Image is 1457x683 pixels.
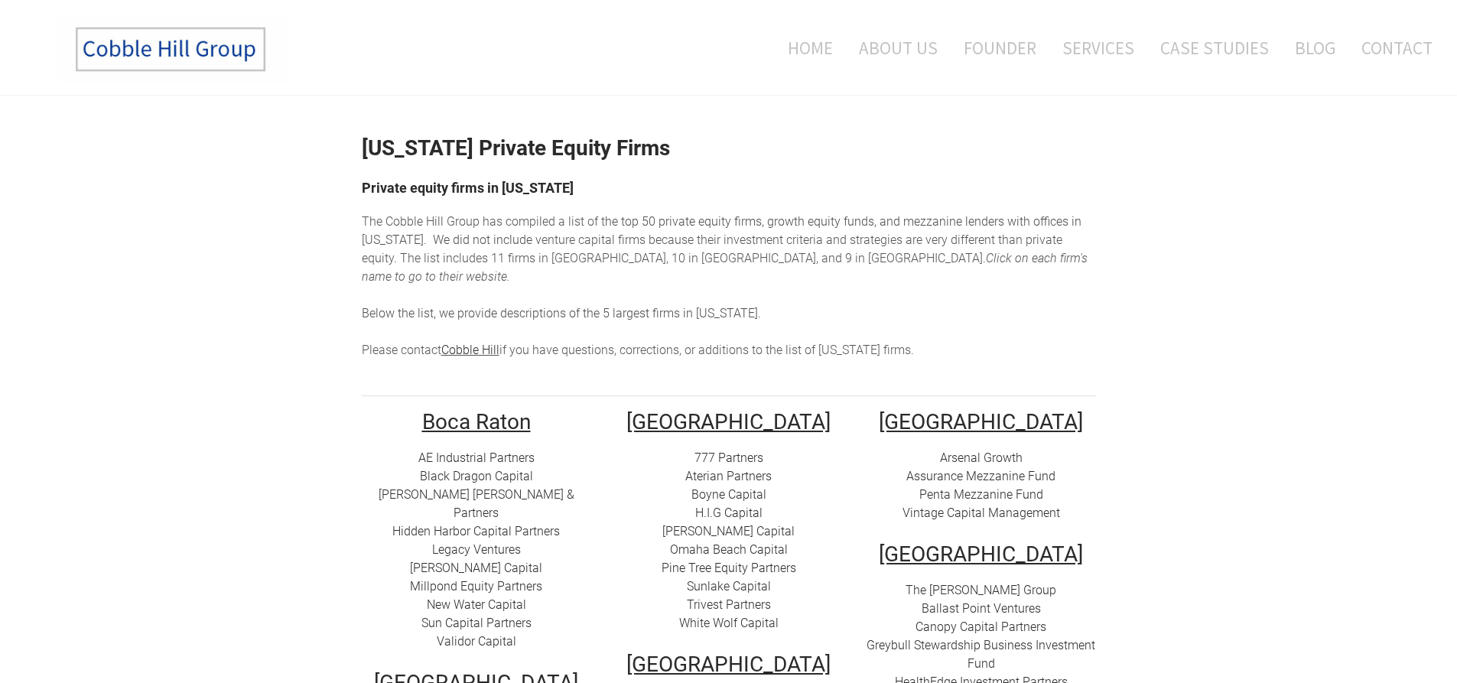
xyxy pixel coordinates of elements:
a: Assurance Mezzanine Fund [906,469,1055,483]
a: Penta Mezzanine Fund [919,487,1043,502]
a: 777 Partners [694,450,763,465]
a: [PERSON_NAME] Capital [662,524,795,538]
a: Millpond Equity Partners [410,579,542,594]
a: [PERSON_NAME] Capital [410,561,542,575]
a: Case Studies [1149,16,1280,80]
a: Ballast Point Ventures [922,601,1041,616]
a: White Wolf Capital [679,616,779,630]
a: Validor Capital [437,634,516,649]
a: Omaha Beach Capital [670,542,788,557]
a: Founder [952,16,1048,80]
span: The Cobble Hill Group has compiled a list of t [362,214,605,229]
div: he top 50 private equity firms, growth equity funds, and mezzanine lenders with offices in [US_ST... [362,213,1096,359]
u: ​[GEOGRAPHIC_DATA] [879,409,1083,434]
img: The Cobble Hill Group LLC [58,16,288,83]
em: Click on each firm's name to go to their website. [362,251,1088,284]
a: Arsenal Growth [940,450,1023,465]
a: Hidden Harbor Capital Partners [392,524,560,538]
a: [PERSON_NAME] [PERSON_NAME] & Partners [379,487,574,520]
u: [GEOGRAPHIC_DATA] [626,409,831,434]
span: Please contact if you have questions, corrections, or additions to the list of [US_STATE] firms. [362,343,914,357]
a: Home [765,16,844,80]
a: Pine Tree Equity Partners [662,561,796,575]
a: About Us [847,16,949,80]
a: Trivest Partners [687,597,771,612]
a: AE Industrial Partners [418,450,535,465]
a: Services [1051,16,1146,80]
a: The [PERSON_NAME] Group [906,583,1056,597]
a: Contact [1350,16,1433,80]
a: New Water Capital [427,597,526,612]
strong: [US_STATE] Private Equity Firms [362,135,670,161]
a: Blog [1283,16,1347,80]
u: [GEOGRAPHIC_DATA] [879,542,1083,567]
a: Cobble Hill [441,343,499,357]
a: Greybull Stewardship Business Investment Fund [867,638,1095,671]
a: Sunlake Capital [687,579,771,594]
a: Canopy Capital Partners [916,620,1046,634]
a: Vintage Capital Management [902,506,1060,520]
a: Legacy Ventures [432,542,521,557]
font: Private equity firms in [US_STATE] [362,180,574,196]
a: Boyne Capital [691,487,766,502]
a: H.I.G Capital [695,506,763,520]
a: Aterian Partners [685,469,772,483]
a: Black Dragon Capital [420,469,533,483]
a: Sun Capital Partners [421,616,532,630]
u: [GEOGRAPHIC_DATA] [626,652,831,677]
span: enture capital firms because their investment criteria and strategies are very different than pri... [362,233,1062,265]
u: Boca Raton [422,409,531,434]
